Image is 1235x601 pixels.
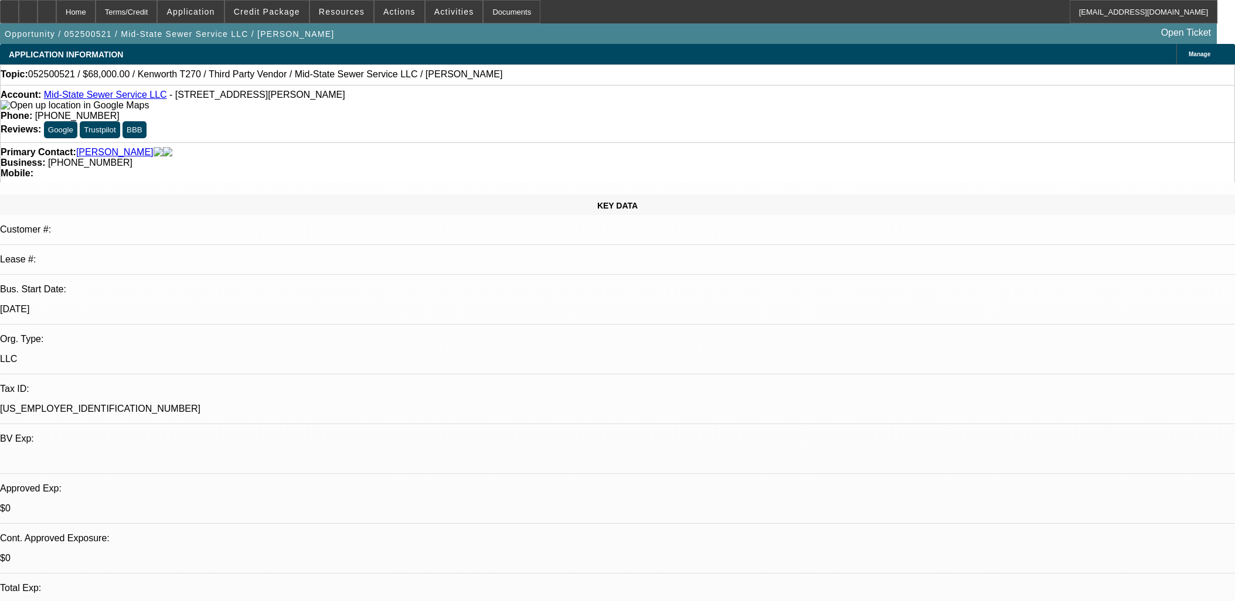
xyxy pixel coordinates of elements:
strong: Reviews: [1,124,41,134]
span: 052500521 / $68,000.00 / Kenworth T270 / Third Party Vendor / Mid-State Sewer Service LLC / [PERS... [28,69,503,80]
strong: Topic: [1,69,28,80]
span: Resources [319,7,365,16]
a: Open Ticket [1156,23,1216,43]
button: Trustpilot [80,121,120,138]
span: APPLICATION INFORMATION [9,50,123,59]
span: Actions [383,7,416,16]
button: Application [158,1,223,23]
span: - [STREET_ADDRESS][PERSON_NAME] [169,90,345,100]
span: Manage [1189,51,1210,57]
strong: Mobile: [1,168,33,178]
span: Activities [434,7,474,16]
span: Credit Package [234,7,300,16]
span: Application [166,7,215,16]
img: linkedin-icon.png [163,147,172,158]
span: [PHONE_NUMBER] [48,158,132,168]
strong: Phone: [1,111,32,121]
button: Actions [375,1,424,23]
span: [PHONE_NUMBER] [35,111,120,121]
a: [PERSON_NAME] [76,147,154,158]
span: Opportunity / 052500521 / Mid-State Sewer Service LLC / [PERSON_NAME] [5,29,334,39]
a: View Google Maps [1,100,149,110]
strong: Account: [1,90,41,100]
strong: Primary Contact: [1,147,76,158]
span: KEY DATA [597,201,638,210]
img: facebook-icon.png [154,147,163,158]
button: Credit Package [225,1,309,23]
button: Activities [426,1,483,23]
img: Open up location in Google Maps [1,100,149,111]
button: BBB [123,121,147,138]
button: Resources [310,1,373,23]
a: Mid-State Sewer Service LLC [44,90,167,100]
button: Google [44,121,77,138]
strong: Business: [1,158,45,168]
